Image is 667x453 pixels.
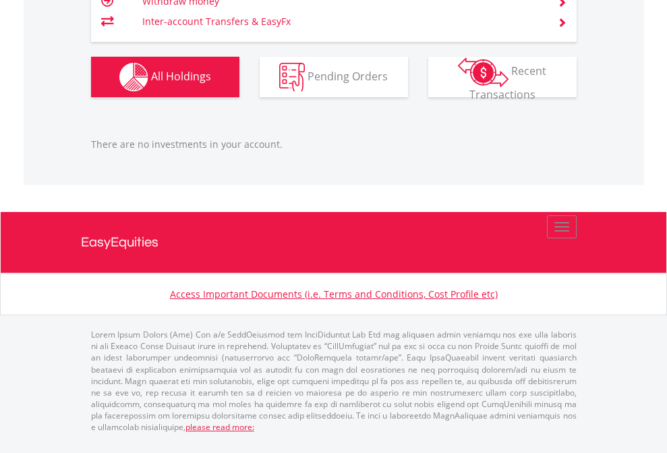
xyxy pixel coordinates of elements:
[260,57,408,97] button: Pending Orders
[428,57,577,97] button: Recent Transactions
[308,68,388,83] span: Pending Orders
[119,63,148,92] img: holdings-wht.png
[185,421,254,433] a: please read more:
[458,57,509,87] img: transactions-zar-wht.png
[170,288,498,300] a: Access Important Documents (i.e. Terms and Conditions, Cost Profile etc)
[142,11,541,32] td: Inter-account Transfers & EasyFx
[151,68,211,83] span: All Holdings
[91,329,577,433] p: Lorem Ipsum Dolors (Ame) Con a/e SeddOeiusmod tem InciDiduntut Lab Etd mag aliquaen admin veniamq...
[81,212,587,273] a: EasyEquities
[91,138,577,151] p: There are no investments in your account.
[279,63,305,92] img: pending_instructions-wht.png
[91,57,239,97] button: All Holdings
